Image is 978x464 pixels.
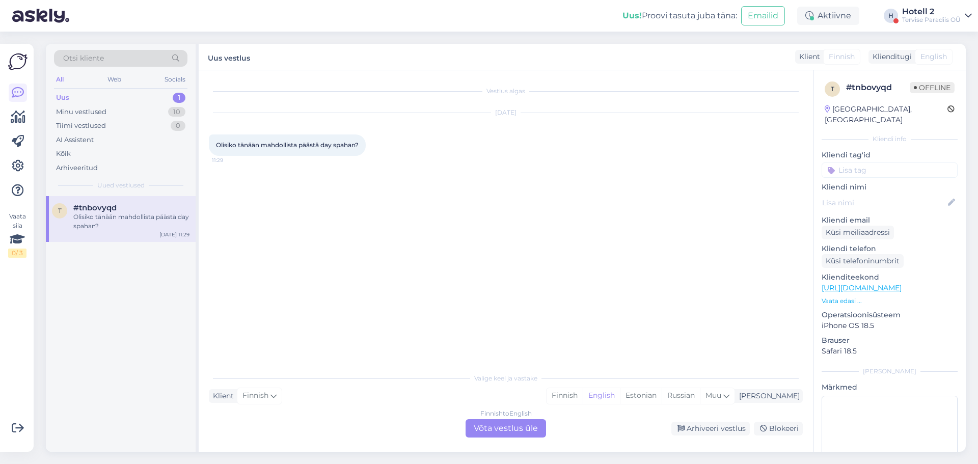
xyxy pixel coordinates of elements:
[97,181,145,190] span: Uued vestlused
[822,182,958,193] p: Kliendi nimi
[822,320,958,331] p: iPhone OS 18.5
[822,310,958,320] p: Operatsioonisüsteem
[754,422,803,435] div: Blokeeri
[56,163,98,173] div: Arhiveeritud
[795,51,820,62] div: Klient
[56,135,94,145] div: AI Assistent
[620,388,662,403] div: Estonian
[54,73,66,86] div: All
[622,11,642,20] b: Uus!
[884,9,898,23] div: H
[920,51,947,62] span: English
[829,51,855,62] span: Finnish
[216,141,359,149] span: Olisiko tänään mahdollista päästä day spahan?
[868,51,912,62] div: Klienditugi
[902,16,961,24] div: Tervise Paradiis OÜ
[902,8,972,24] a: Hotell 2Tervise Paradiis OÜ
[822,335,958,346] p: Brauser
[547,388,583,403] div: Finnish
[671,422,750,435] div: Arhiveeri vestlus
[846,81,910,94] div: # tnbovyqd
[822,382,958,393] p: Märkmed
[822,272,958,283] p: Klienditeekond
[56,121,106,131] div: Tiimi vestlused
[822,346,958,357] p: Safari 18.5
[8,249,26,258] div: 0 / 3
[208,50,250,64] label: Uus vestlus
[466,419,546,438] div: Võta vestlus üle
[8,212,26,258] div: Vaata siia
[822,150,958,160] p: Kliendi tag'id
[822,226,894,239] div: Küsi meiliaadressi
[822,134,958,144] div: Kliendi info
[168,107,185,117] div: 10
[56,149,71,159] div: Kõik
[822,243,958,254] p: Kliendi telefon
[822,162,958,178] input: Lisa tag
[212,156,250,164] span: 11:29
[8,52,28,71] img: Askly Logo
[58,207,62,214] span: t
[825,104,947,125] div: [GEOGRAPHIC_DATA], [GEOGRAPHIC_DATA]
[209,374,803,383] div: Valige keel ja vastake
[480,409,532,418] div: Finnish to English
[63,53,104,64] span: Otsi kliente
[173,93,185,103] div: 1
[583,388,620,403] div: English
[735,391,800,401] div: [PERSON_NAME]
[822,367,958,376] div: [PERSON_NAME]
[73,212,189,231] div: Olisiko tänään mahdollista päästä day spahan?
[159,231,189,238] div: [DATE] 11:29
[56,93,69,103] div: Uus
[822,215,958,226] p: Kliendi email
[162,73,187,86] div: Socials
[73,203,117,212] span: #tnbovyqd
[910,82,955,93] span: Offline
[822,283,902,292] a: [URL][DOMAIN_NAME]
[209,87,803,96] div: Vestlus algas
[902,8,961,16] div: Hotell 2
[209,391,234,401] div: Klient
[705,391,721,400] span: Muu
[242,390,268,401] span: Finnish
[56,107,106,117] div: Minu vestlused
[622,10,737,22] div: Proovi tasuta juba täna:
[822,296,958,306] p: Vaata edasi ...
[741,6,785,25] button: Emailid
[822,197,946,208] input: Lisa nimi
[209,108,803,117] div: [DATE]
[822,254,904,268] div: Küsi telefoninumbrit
[662,388,700,403] div: Russian
[171,121,185,131] div: 0
[797,7,859,25] div: Aktiivne
[831,85,834,93] span: t
[105,73,123,86] div: Web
